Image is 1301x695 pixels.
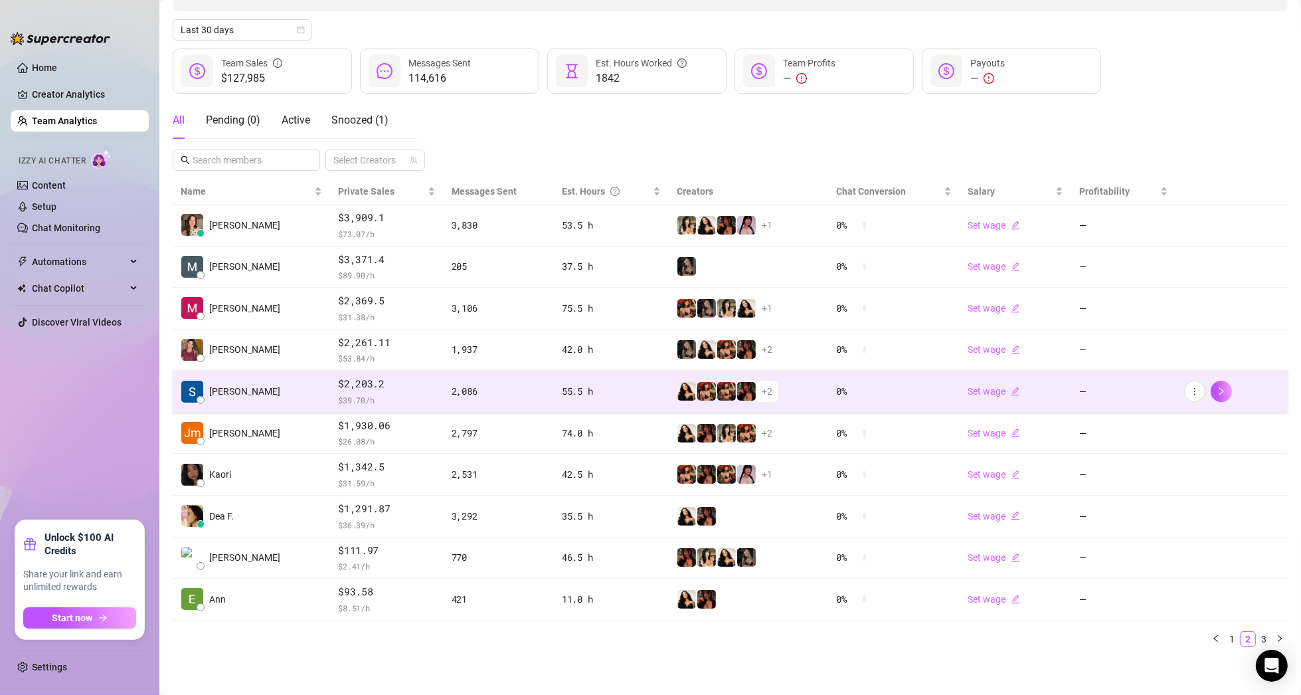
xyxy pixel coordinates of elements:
span: 0 % [836,342,857,357]
a: Set wageedit [968,303,1020,314]
li: Next Page [1272,631,1288,647]
span: [PERSON_NAME] [209,218,280,233]
img: AI Chatter [91,149,112,169]
span: hourglass [564,63,580,79]
img: mads [677,507,696,526]
li: Previous Page [1208,631,1224,647]
span: exclamation-circle [796,73,807,84]
a: Set wageedit [968,220,1020,231]
div: 37.5 h [562,259,661,274]
a: Discover Viral Videos [32,317,122,328]
img: Júlia Nicodemos [181,214,203,236]
img: mads [697,340,716,359]
div: 2,797 [452,426,546,441]
img: Dea Fonseca [181,505,203,527]
span: + 1 [762,467,772,482]
a: Chat Monitoring [32,223,100,233]
a: Creator Analytics [32,84,138,105]
img: cyber [737,216,756,235]
img: steph [697,507,716,526]
span: $93.58 [338,584,435,600]
div: 74.0 h [562,426,661,441]
span: edit [1011,304,1020,313]
img: mads [697,216,716,235]
img: Michael Roussin [181,297,203,319]
span: Chat Copilot [32,278,126,299]
span: question-circle [610,184,620,199]
div: 205 [452,259,546,274]
img: mads [737,299,756,318]
a: Set wageedit [968,428,1020,439]
button: right [1272,631,1288,647]
img: Jm Sayas [181,422,203,444]
span: 0 % [836,384,857,399]
span: dollar-circle [751,63,767,79]
span: Kaori [209,467,231,482]
img: Aline Lozano [181,339,203,361]
div: 421 [452,592,546,607]
span: Profitability [1079,186,1130,197]
a: Setup [32,201,56,212]
span: $ 36.39 /h [338,518,435,532]
span: Chat Conversion [836,186,906,197]
div: Open Intercom Messenger [1256,650,1288,682]
li: 2 [1240,631,1256,647]
img: Rolyat [677,340,696,359]
span: edit [1011,387,1020,396]
img: Michael Wray [181,256,203,278]
img: Oxillery [677,465,696,484]
span: $3,909.1 [338,210,435,226]
span: $ 2.41 /h [338,559,435,573]
span: Snoozed ( 1 ) [331,114,389,126]
span: 0 % [836,218,857,233]
img: Soufiane Boudad… [181,381,203,403]
div: Est. Hours [562,184,650,199]
span: 0 % [836,509,857,524]
span: $ 31.59 /h [338,476,435,490]
a: 2 [1241,632,1255,646]
img: Mike Calore [181,547,203,569]
span: Share your link and earn unlimited rewards [23,568,136,594]
button: left [1208,631,1224,647]
span: dollar-circle [938,63,954,79]
span: + 2 [762,426,772,441]
img: steph [737,340,756,359]
span: 0 % [836,259,857,274]
button: Start nowarrow-right [23,607,136,629]
img: Candylion [717,424,736,443]
div: — [783,70,835,86]
img: Candylion [697,548,716,567]
span: Izzy AI Chatter [19,155,86,167]
span: [PERSON_NAME] [209,259,280,274]
div: 2,531 [452,467,546,482]
span: edit [1011,428,1020,437]
span: $3,371.4 [338,252,435,268]
span: 0 % [836,550,857,565]
td: — [1071,247,1176,288]
a: Set wageedit [968,344,1020,355]
div: 35.5 h [562,509,661,524]
div: Team Sales [221,56,282,70]
img: Rolyat [677,257,696,276]
div: 42.5 h [562,467,661,482]
a: Set wageedit [968,552,1020,563]
a: Home [32,62,57,73]
span: 0 % [836,592,857,607]
img: Rolyat [697,299,716,318]
a: Settings [32,662,67,672]
span: $ 89.90 /h [338,268,435,282]
div: 3,830 [452,218,546,233]
span: + 1 [762,218,772,233]
img: Rolyat [737,548,756,567]
span: 1842 [596,70,687,86]
span: $2,261.11 [338,335,435,351]
span: edit [1011,470,1020,479]
span: edit [1011,221,1020,230]
li: 1 [1224,631,1240,647]
span: info-circle [273,56,282,70]
img: mads [717,548,736,567]
a: Set wageedit [968,511,1020,522]
span: question-circle [677,56,687,70]
span: Messages Sent [452,186,517,197]
div: 770 [452,550,546,565]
